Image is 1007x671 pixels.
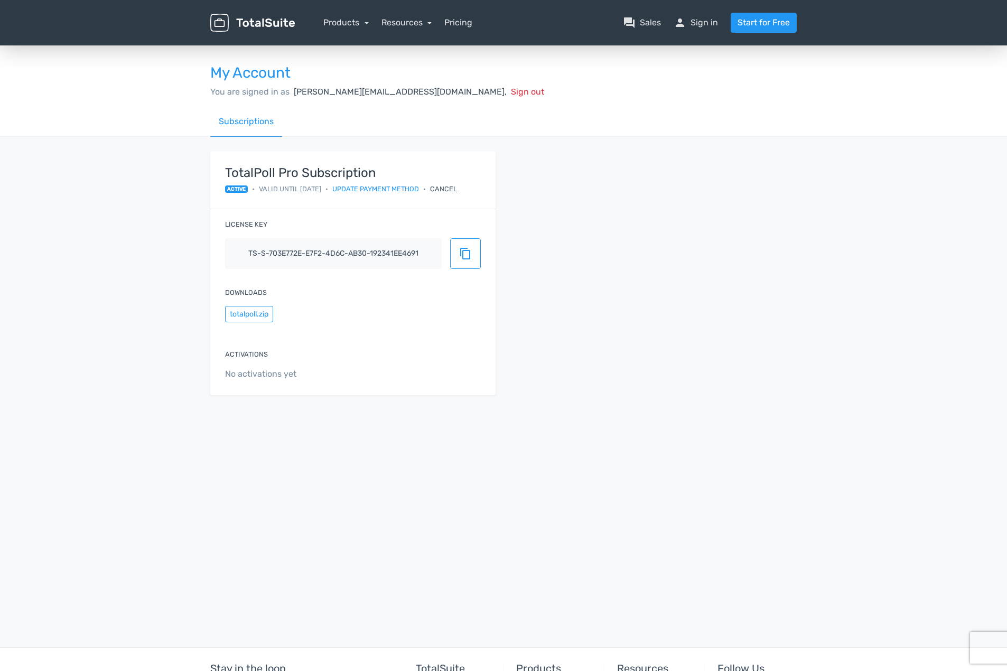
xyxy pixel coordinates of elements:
[225,219,267,229] label: License key
[623,16,661,29] a: question_answerSales
[294,87,507,97] span: [PERSON_NAME][EMAIL_ADDRESS][DOMAIN_NAME],
[225,166,457,180] strong: TotalPoll Pro Subscription
[450,238,481,269] button: content_copy
[210,14,295,32] img: TotalSuite for WordPress
[674,16,686,29] span: person
[332,184,419,194] a: Update payment method
[325,184,328,194] span: •
[381,17,432,27] a: Resources
[423,184,426,194] span: •
[225,368,481,380] span: No activations yet
[511,87,544,97] span: Sign out
[430,184,457,194] div: Cancel
[252,184,255,194] span: •
[225,349,268,359] label: Activations
[444,16,472,29] a: Pricing
[731,13,797,33] a: Start for Free
[459,247,472,260] span: content_copy
[323,17,369,27] a: Products
[225,306,273,322] button: totalpoll.zip
[225,185,248,193] span: active
[210,65,797,81] h3: My Account
[225,287,267,297] label: Downloads
[259,184,321,194] span: Valid until [DATE]
[674,16,718,29] a: personSign in
[210,107,282,137] a: Subscriptions
[210,87,290,97] span: You are signed in as
[623,16,636,29] span: question_answer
